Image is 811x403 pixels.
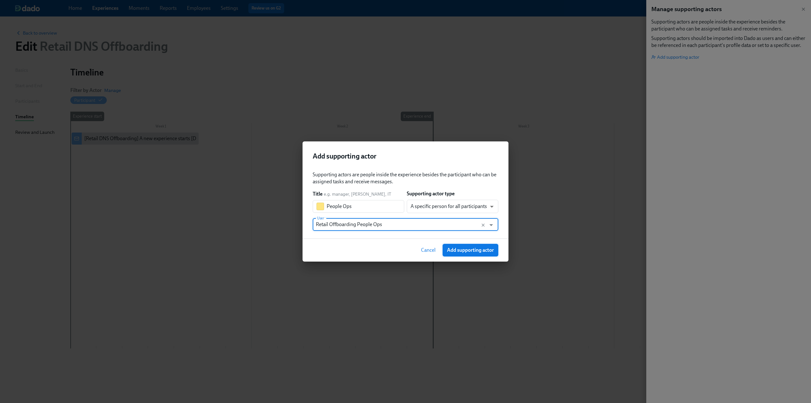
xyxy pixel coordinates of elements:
[407,190,455,197] label: Supporting actor type
[313,152,498,161] h2: Add supporting actor
[479,221,487,229] button: Clear
[421,247,436,253] span: Cancel
[313,171,498,185] div: Supporting actors are people inside the experience besides the participant who can be assigned ta...
[443,244,498,257] button: Add supporting actor
[407,200,498,213] div: A specific person for all participants
[316,218,483,231] input: Type to search users
[327,200,404,213] input: Manager
[324,191,391,197] span: e.g. manager, [PERSON_NAME], IT
[486,220,496,230] button: Open
[447,247,494,253] span: Add supporting actor
[417,244,440,257] button: Cancel
[313,191,322,198] label: Title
